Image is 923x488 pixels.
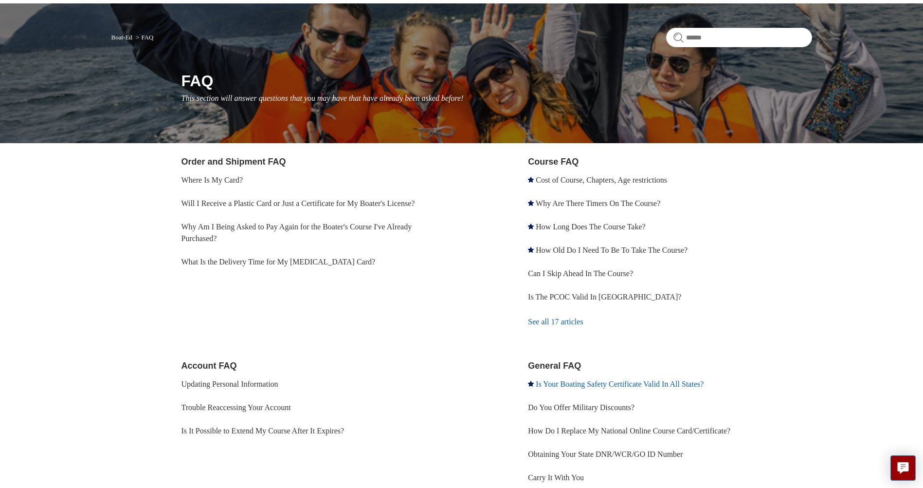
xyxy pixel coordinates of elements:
[528,247,534,253] svg: Promoted article
[528,177,534,183] svg: Promoted article
[528,293,681,301] a: Is The PCOC Valid In [GEOGRAPHIC_DATA]?
[181,427,344,435] a: Is It Possible to Extend My Course After It Expires?
[536,199,660,207] a: Why Are There Timers On The Course?
[181,176,243,184] a: Where Is My Card?
[528,473,584,482] a: Carry It With You
[181,403,291,412] a: Trouble Reaccessing Your Account
[111,34,132,41] a: Boat-Ed
[528,403,634,412] a: Do You Offer Military Discounts?
[111,34,134,41] li: Boat-Ed
[528,309,812,335] a: See all 17 articles
[890,455,916,481] button: Live chat
[181,258,376,266] a: What Is the Delivery Time for My [MEDICAL_DATA] Card?
[181,361,237,371] a: Account FAQ
[536,246,688,254] a: How Old Do I Need To Be To Take The Course?
[528,269,633,278] a: Can I Skip Ahead In The Course?
[536,380,704,388] a: Is Your Boating Safety Certificate Valid In All States?
[528,361,581,371] a: General FAQ
[666,28,812,47] input: Search
[181,223,412,243] a: Why Am I Being Asked to Pay Again for the Boater's Course I've Already Purchased?
[134,34,153,41] li: FAQ
[181,199,415,207] a: Will I Receive a Plastic Card or Just a Certificate for My Boater's License?
[528,381,534,387] svg: Promoted article
[181,157,286,167] a: Order and Shipment FAQ
[536,176,667,184] a: Cost of Course, Chapters, Age restrictions
[528,157,579,167] a: Course FAQ
[536,223,645,231] a: How Long Does The Course Take?
[181,380,278,388] a: Updating Personal Information
[528,427,730,435] a: How Do I Replace My National Online Course Card/Certificate?
[528,224,534,229] svg: Promoted article
[528,200,534,206] svg: Promoted article
[181,93,812,104] p: This section will answer questions that you may have that have already been asked before!
[528,450,683,458] a: Obtaining Your State DNR/WCR/GO ID Number
[181,69,812,93] h1: FAQ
